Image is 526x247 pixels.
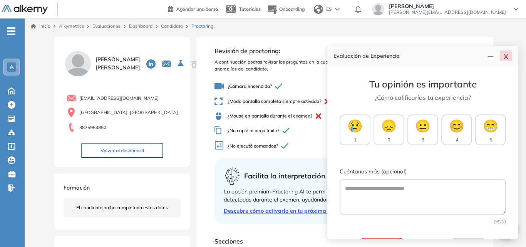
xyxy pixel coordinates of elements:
[59,23,84,29] span: Alkymetrics
[10,64,13,70] span: A
[279,6,305,12] span: Onboarding
[214,126,375,134] span: ¿No copió ni pegó texto?
[95,55,140,72] span: [PERSON_NAME] [PERSON_NAME]
[503,54,509,60] span: close
[267,1,305,18] button: Onboarding
[475,114,506,145] button: 😁5
[407,114,438,145] button: 😐3
[81,143,163,158] button: Volver al dashboard
[214,237,475,246] span: Secciones
[374,114,404,145] button: 😞2
[214,82,375,91] span: ¿Cámara encendida?
[244,171,432,181] span: Facilita la interpretación de resultados con Proctoring AI
[354,136,357,143] span: 1
[239,6,261,12] span: Tutoriales
[340,114,370,145] button: 😢1
[79,124,106,131] span: 3875964860
[335,8,340,11] img: arrow
[389,3,506,9] span: [PERSON_NAME]
[333,53,484,59] h4: Evaluación de Experiencia
[326,6,332,13] span: ES
[381,116,397,135] span: 😞
[484,50,497,61] button: line
[176,6,218,12] span: Agendar una demo
[422,136,424,143] span: 3
[340,93,506,102] p: ¿Cómo calificarías tu experiencia?
[456,136,458,143] span: 4
[347,116,363,135] span: 😢
[31,23,50,30] a: Inicio
[487,54,494,60] span: line
[340,79,506,90] h3: Tu opinión es importante
[441,114,472,145] button: 😊4
[79,109,178,116] span: [GEOGRAPHIC_DATA], [GEOGRAPHIC_DATA]
[214,59,375,72] span: A continuación podrás revisar las preguntas en la cuales detectamos anomalías del candidato.
[214,46,375,55] span: Revisión de proctoring:
[449,116,464,135] span: 😊
[340,218,506,225] div: 0 /500
[161,23,183,29] a: Candidato
[214,112,375,120] span: ¿Mouse en pantalla durante el examen?
[489,136,492,143] span: 5
[79,95,159,102] span: [EMAIL_ADDRESS][DOMAIN_NAME]
[224,207,466,215] a: Descubre cómo activarlo en tu próxima evaluación
[500,50,512,61] button: close
[174,57,188,71] button: Seleccione la evaluación activa
[2,5,48,15] img: Logo
[314,5,323,14] img: world
[92,23,121,29] a: Evaluaciones
[7,30,15,32] i: -
[64,49,92,78] img: PROFILE_MENU_LOGO_USER
[64,184,90,191] span: Formación
[214,141,375,152] span: ¿No ejecutó comandos?
[340,168,506,176] label: Cuéntanos más (opcional)
[168,4,218,13] a: Agendar una demo
[129,23,152,29] a: Dashboard
[388,136,390,143] span: 2
[224,188,466,204] div: La opción premium Proctoring AI te permitirá interpretar automáticamente aquellas incidencias det...
[214,97,375,106] span: ¿Modo pantalla completa siempre activado?
[415,116,431,135] span: 😐
[76,204,168,211] span: El candidato no ha completado estos datos
[483,116,498,135] span: 😁
[191,23,213,30] span: Proctoring
[389,9,506,15] span: [PERSON_NAME][EMAIL_ADDRESS][DOMAIN_NAME]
